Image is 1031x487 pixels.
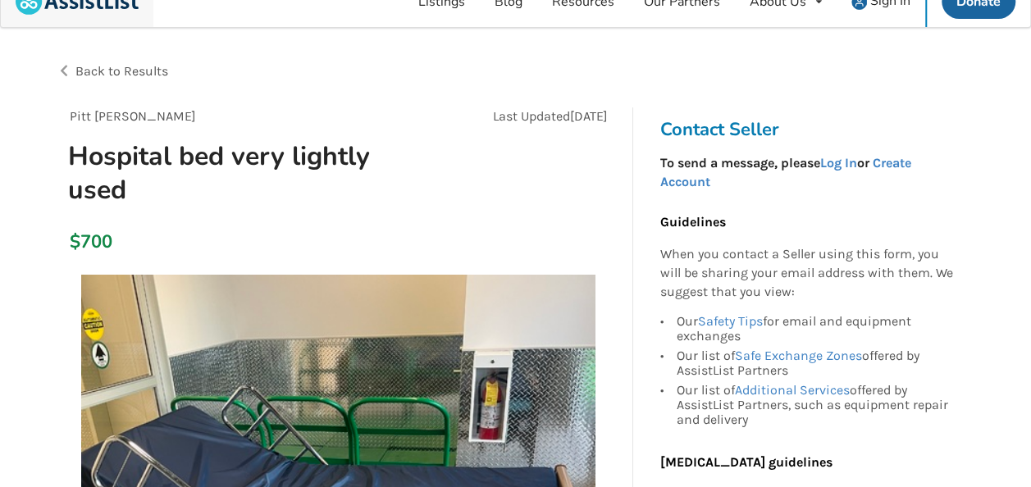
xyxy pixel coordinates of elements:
[70,108,196,124] span: Pitt [PERSON_NAME]
[659,118,961,141] h3: Contact Seller
[659,454,832,470] b: [MEDICAL_DATA] guidelines
[697,313,762,329] a: Safety Tips
[55,139,443,207] h1: Hospital bed very lightly used
[676,314,953,346] div: Our for email and equipment exchanges
[659,155,910,189] strong: To send a message, please or
[734,382,849,398] a: Additional Services
[492,108,569,124] span: Last Updated
[659,245,953,302] p: When you contact a Seller using this form, you will be sharing your email address with them. We s...
[676,346,953,380] div: Our list of offered by AssistList Partners
[676,380,953,427] div: Our list of offered by AssistList Partners, such as equipment repair and delivery
[70,230,79,253] div: $700
[734,348,861,363] a: Safe Exchange Zones
[659,214,725,230] b: Guidelines
[75,63,168,79] span: Back to Results
[569,108,607,124] span: [DATE]
[819,155,856,171] a: Log In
